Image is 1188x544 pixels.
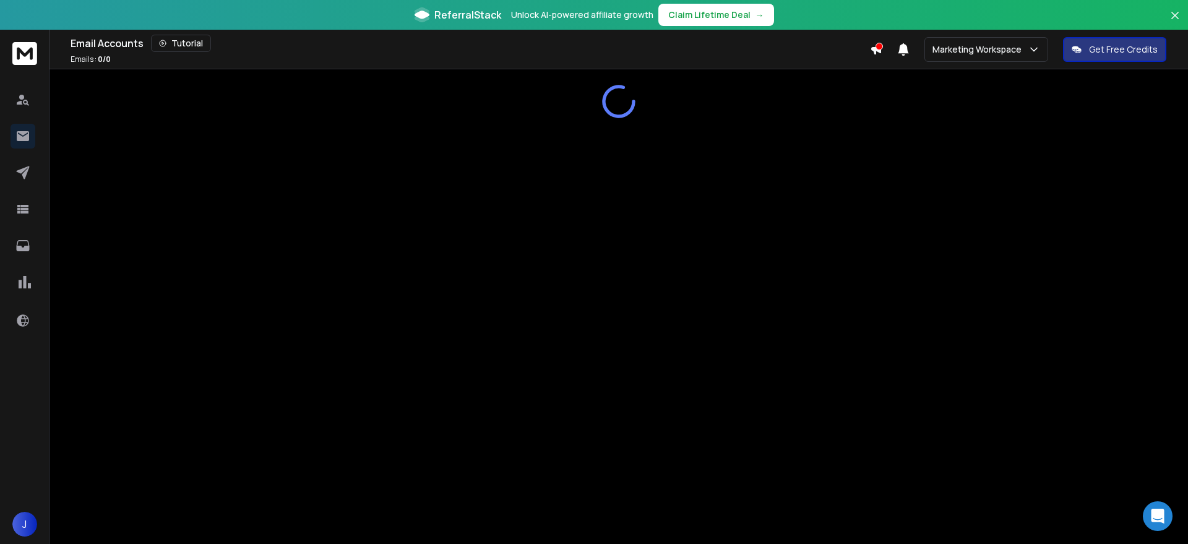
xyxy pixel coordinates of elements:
[12,512,37,537] button: J
[1089,43,1158,56] p: Get Free Credits
[755,9,764,21] span: →
[1063,37,1166,62] button: Get Free Credits
[1143,501,1173,531] div: Open Intercom Messenger
[434,7,501,22] span: ReferralStack
[71,54,111,64] p: Emails :
[71,35,870,52] div: Email Accounts
[511,9,653,21] p: Unlock AI-powered affiliate growth
[98,54,111,64] span: 0 / 0
[1167,7,1183,37] button: Close banner
[932,43,1027,56] p: Marketing Workspace
[658,4,774,26] button: Claim Lifetime Deal→
[151,35,211,52] button: Tutorial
